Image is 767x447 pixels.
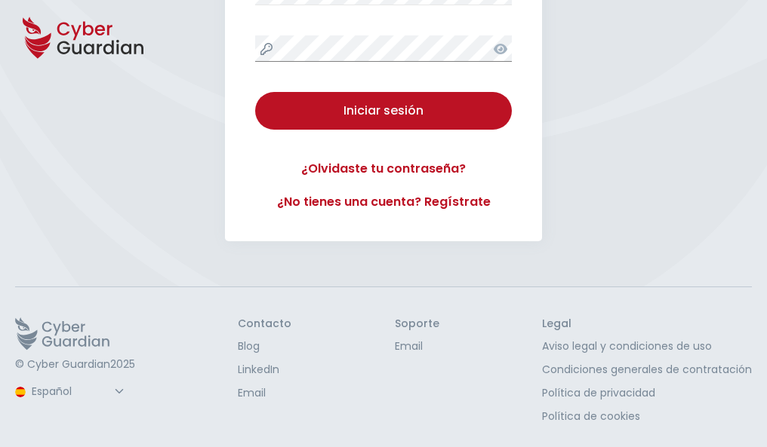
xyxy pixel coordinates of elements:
[238,338,291,354] a: Blog
[266,102,501,120] div: Iniciar sesión
[15,387,26,397] img: region-logo
[238,362,291,378] a: LinkedIn
[395,317,439,331] h3: Soporte
[15,358,135,372] p: © Cyber Guardian 2025
[255,193,512,211] a: ¿No tienes una cuenta? Regístrate
[255,92,512,130] button: Iniciar sesión
[542,362,752,378] a: Condiciones generales de contratación
[255,160,512,178] a: ¿Olvidaste tu contraseña?
[542,317,752,331] h3: Legal
[395,338,439,354] a: Email
[238,317,291,331] h3: Contacto
[542,409,752,424] a: Política de cookies
[542,385,752,401] a: Política de privacidad
[238,385,291,401] a: Email
[542,338,752,354] a: Aviso legal y condiciones de uso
